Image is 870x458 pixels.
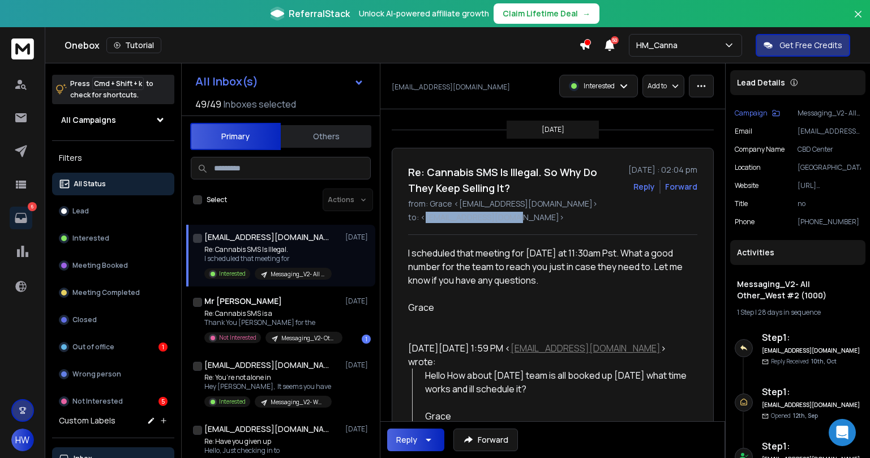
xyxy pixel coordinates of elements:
button: All Campaigns [52,109,174,131]
div: Onebox [65,37,579,53]
button: Closed [52,309,174,331]
p: Interested [219,397,246,406]
p: Lead Details [737,77,785,88]
p: Meeting Booked [72,261,128,270]
p: Re: Cannabis SMS is a [204,309,340,318]
p: [EMAIL_ADDRESS][DOMAIN_NAME] [392,83,510,92]
p: [DATE] [345,297,371,306]
button: Lead [52,200,174,222]
div: Reply [396,434,417,446]
p: Get Free Credits [779,40,842,51]
h1: [EMAIL_ADDRESS][DOMAIN_NAME] [204,423,329,435]
p: Company Name [735,145,785,154]
p: from: Grace <[EMAIL_ADDRESS][DOMAIN_NAME]> [408,198,697,209]
h1: [EMAIL_ADDRESS][DOMAIN_NAME] [204,359,329,371]
p: [GEOGRAPHIC_DATA] [798,163,861,172]
p: Campaign [735,109,768,118]
h1: Re: Cannabis SMS Is Illegal. So Why Do They Keep Selling It? [408,164,622,196]
p: Interested [219,269,246,278]
h1: Mr [PERSON_NAME] [204,296,282,307]
p: Press to check for shortcuts. [70,78,153,101]
span: 12th, Sep [793,412,818,420]
button: Claim Lifetime Deal→ [494,3,599,24]
button: Interested [52,227,174,250]
p: website [735,181,758,190]
p: Not Interested [72,397,123,406]
div: 5 [158,397,168,406]
div: | [737,308,859,317]
button: HW [11,429,34,451]
div: Hello How about [DATE] team is all booked up [DATE] what time works and ill schedule it? [425,369,689,396]
p: title [735,199,748,208]
p: Unlock AI-powered affiliate growth [359,8,489,19]
p: Re: You’re not alone in [204,373,332,382]
button: Out of office1 [52,336,174,358]
button: Campaign [735,109,780,118]
span: 10th, Oct [811,357,837,365]
h1: [EMAIL_ADDRESS][DOMAIN_NAME] [204,232,329,243]
p: Wrong person [72,370,121,379]
h1: All Inbox(s) [195,76,258,87]
p: Interested [72,234,109,243]
p: Opened [771,412,818,420]
p: Add to [648,82,667,91]
button: Meeting Booked [52,254,174,277]
button: Not Interested5 [52,390,174,413]
span: 28 days in sequence [758,307,821,317]
p: I scheduled that meeting for [204,254,332,263]
p: [DATE] [345,361,371,370]
button: Reply [387,429,444,451]
span: 49 / 49 [195,97,221,111]
p: to: <[EMAIL_ADDRESS][DOMAIN_NAME]> [408,212,697,223]
button: Primary [190,123,281,150]
p: Hello, Just checking in to [204,446,332,455]
p: Re: Have you given up [204,437,332,446]
h6: Step 1 : [762,331,861,344]
h6: Step 1 : [762,439,861,453]
p: Interested [584,82,615,91]
p: Not Interested [219,333,256,342]
div: 1 [362,335,371,344]
p: no [798,199,861,208]
p: CBD Center [798,145,861,154]
p: Hey [PERSON_NAME], It seems you have [204,382,332,391]
p: Messaging_V2- All Other_West #2 (1000) [271,270,325,279]
h6: [EMAIL_ADDRESS][DOMAIN_NAME] [762,346,861,355]
button: Reply [633,181,655,192]
p: [DATE] [345,425,371,434]
h1: Messaging_V2- All Other_West #2 (1000) [737,279,859,301]
button: Wrong person [52,363,174,386]
p: [DATE] [542,125,564,134]
p: Email [735,127,752,136]
div: [DATE][DATE] 1:59 PM < > wrote: [408,341,688,369]
div: Grace [425,409,689,423]
h3: Filters [52,150,174,166]
div: Forward [665,181,697,192]
span: Cmd + Shift + k [92,77,144,90]
p: Reply Received [771,357,837,366]
p: Messaging_V2- Other_West-#3-Verified_4.25(1000) [281,334,336,343]
div: I scheduled that meeting for [DATE] at 11:30am Pst. What a good number for the team to reach you ... [408,246,688,287]
p: Out of office [72,343,114,352]
p: [DATE] [345,233,371,242]
button: Close banner [851,7,865,34]
p: location [735,163,761,172]
p: [PHONE_NUMBER] [798,217,861,226]
p: Lead [72,207,89,216]
span: ReferralStack [289,7,350,20]
button: Forward [453,429,518,451]
div: 1 [158,343,168,352]
span: 50 [611,36,619,44]
p: All Status [74,179,106,189]
p: Phone [735,217,755,226]
button: Others [281,124,371,149]
div: Open Intercom Messenger [829,419,856,446]
p: Re: Cannabis SMS Is Illegal. [204,245,332,254]
div: Grace [408,301,688,314]
p: Closed [72,315,97,324]
button: All Status [52,173,174,195]
label: Select [207,195,227,204]
h3: Custom Labels [59,415,115,426]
